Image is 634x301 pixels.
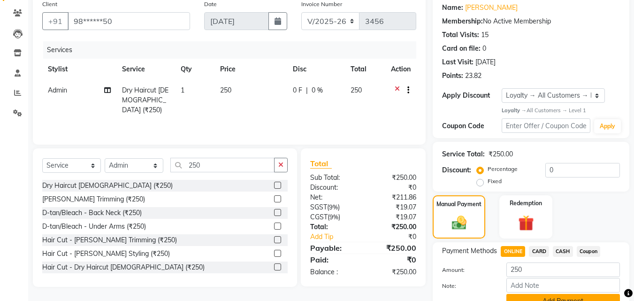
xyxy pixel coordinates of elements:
[447,214,471,231] img: _cash.svg
[442,91,501,100] div: Apply Discount
[594,119,621,133] button: Apply
[442,57,474,67] div: Last Visit:
[506,262,620,277] input: Amount
[42,12,69,30] button: +91
[329,213,338,221] span: 9%
[363,267,423,277] div: ₹250.00
[175,59,214,80] th: Qty
[475,57,496,67] div: [DATE]
[42,181,173,191] div: Dry Haircut [DEMOGRAPHIC_DATA] (₹250)
[481,30,489,40] div: 15
[374,232,424,242] div: ₹0
[363,212,423,222] div: ₹19.07
[345,59,386,80] th: Total
[501,246,525,257] span: ONLINE
[310,203,327,211] span: SGST
[529,246,549,257] span: CARD
[312,85,323,95] span: 0 %
[502,118,590,133] input: Enter Offer / Coupon Code
[310,213,328,221] span: CGST
[482,44,486,54] div: 0
[170,158,275,172] input: Search or Scan
[502,107,620,115] div: All Customers → Level 1
[513,213,539,232] img: _gift.svg
[363,193,423,202] div: ₹211.86
[363,183,423,193] div: ₹0
[48,86,67,94] span: Admin
[442,165,471,175] div: Discount:
[303,183,363,193] div: Discount:
[442,30,479,40] div: Total Visits:
[303,267,363,277] div: Balance :
[303,222,363,232] div: Total:
[465,71,481,81] div: 23.82
[442,16,620,26] div: No Active Membership
[310,159,332,169] span: Total
[363,222,423,232] div: ₹250.00
[435,266,499,274] label: Amount:
[303,254,363,265] div: Paid:
[442,121,501,131] div: Coupon Code
[442,44,481,54] div: Card on file:
[42,59,116,80] th: Stylist
[577,246,601,257] span: Coupon
[116,59,176,80] th: Service
[363,254,423,265] div: ₹0
[436,200,481,208] label: Manual Payment
[303,232,373,242] a: Add Tip
[510,199,542,208] label: Redemption
[42,249,170,259] div: Hair Cut - [PERSON_NAME] Styling (₹250)
[42,235,177,245] div: Hair Cut - [PERSON_NAME] Trimming (₹250)
[42,208,142,218] div: D-tan/Bleach - Back Neck (₹250)
[181,86,184,94] span: 1
[303,193,363,202] div: Net:
[122,86,168,114] span: Dry Haircut [DEMOGRAPHIC_DATA] (₹250)
[42,222,146,232] div: D-tan/Bleach - Under Arms (₹250)
[220,86,231,94] span: 250
[489,149,513,159] div: ₹250.00
[68,12,190,30] input: Search by Name/Mobile/Email/Code
[442,71,463,81] div: Points:
[287,59,345,80] th: Disc
[42,262,205,272] div: Hair Cut - Dry Haircut [DEMOGRAPHIC_DATA] (₹250)
[303,202,363,212] div: ( )
[351,86,362,94] span: 250
[42,194,145,204] div: [PERSON_NAME] Trimming (₹250)
[442,149,485,159] div: Service Total:
[488,177,502,185] label: Fixed
[435,282,499,290] label: Note:
[363,242,423,254] div: ₹250.00
[214,59,287,80] th: Price
[43,41,423,59] div: Services
[293,85,302,95] span: 0 F
[488,165,518,173] label: Percentage
[465,3,518,13] a: [PERSON_NAME]
[303,173,363,183] div: Sub Total:
[506,278,620,293] input: Add Note
[303,242,363,254] div: Payable:
[329,203,338,211] span: 9%
[442,16,483,26] div: Membership:
[363,173,423,183] div: ₹250.00
[363,202,423,212] div: ₹19.07
[502,107,527,114] strong: Loyalty →
[385,59,416,80] th: Action
[442,246,497,256] span: Payment Methods
[553,246,573,257] span: CASH
[442,3,463,13] div: Name:
[306,85,308,95] span: |
[303,212,363,222] div: ( )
